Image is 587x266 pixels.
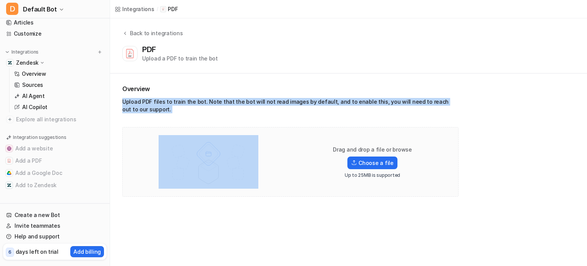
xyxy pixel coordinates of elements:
a: Customize [3,28,107,39]
p: Drag and drop a file or browse [333,146,412,153]
p: Up to 25MB is supported [345,172,400,178]
img: PDF icon [161,7,165,11]
div: PDF [142,45,159,54]
p: AI Copilot [22,103,47,111]
p: Integration suggestions [13,134,66,141]
img: Add a Google Doc [7,171,11,175]
img: Upload icon [351,160,357,165]
p: Integrations [11,49,39,55]
div: Integrations [122,5,154,13]
p: PDF [168,5,178,13]
button: Add billing [70,246,104,257]
p: Add billing [73,248,101,256]
div: Upload a PDF to train the bot [142,54,218,62]
img: expand menu [5,49,10,55]
p: days left on trial [16,248,58,256]
span: Explore all integrations [16,113,104,126]
span: Default Bot [23,4,57,15]
img: Add a PDF [7,158,11,163]
a: Articles [3,17,107,28]
a: Help and support [3,231,107,242]
img: Zendesk [8,60,12,65]
a: Sources [11,80,107,90]
img: Add a website [7,146,11,151]
button: Add a Google DocAdd a Google Doc [3,167,107,179]
span: D [6,3,18,15]
p: Sources [22,81,43,89]
a: Invite teammates [3,220,107,231]
div: Upload PDF files to train the bot. Note that the bot will not read images by default, and to enab... [122,98,459,116]
a: Overview [11,69,107,79]
img: menu_add.svg [97,49,102,55]
img: explore all integrations [6,116,14,123]
img: Add to Zendesk [7,183,11,188]
button: Add a PDFAdd a PDF [3,155,107,167]
img: File upload illustration [159,135,258,189]
button: Back to integrations [122,29,183,45]
div: Back to integrations [128,29,183,37]
a: PDF iconPDF [160,5,178,13]
p: Overview [22,70,46,78]
a: AI Copilot [11,102,107,113]
button: Integrations [3,48,41,56]
a: Create a new Bot [3,210,107,220]
p: AI Agent [22,92,45,100]
p: Zendesk [16,59,39,67]
a: Integrations [115,5,154,13]
span: / [157,6,158,13]
a: Explore all integrations [3,114,107,125]
button: Add to ZendeskAdd to Zendesk [3,179,107,191]
label: Choose a file [347,157,397,169]
button: Add a websiteAdd a website [3,142,107,155]
a: AI Agent [11,91,107,101]
h2: Overview [122,84,459,93]
p: 6 [8,249,11,256]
